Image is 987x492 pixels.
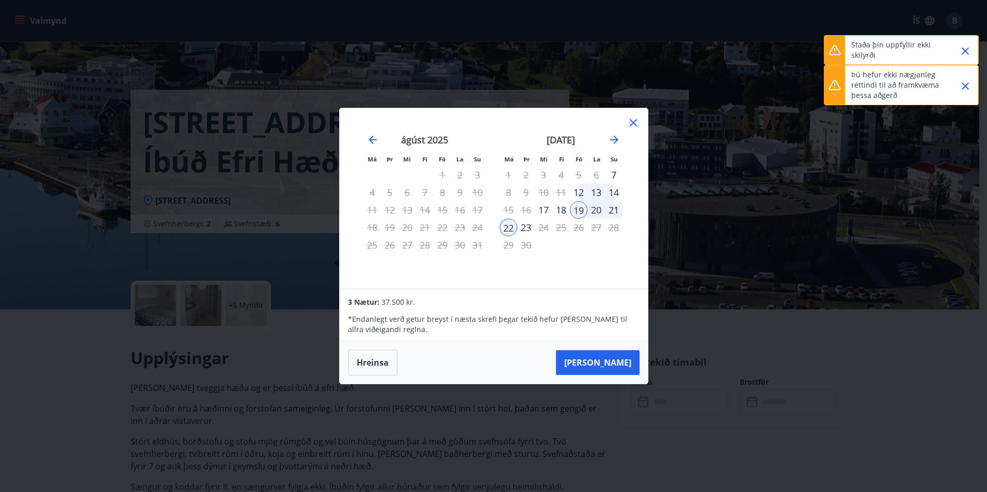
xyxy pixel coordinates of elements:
td: Not available. laugardagur, 2. ágúst 2025 [451,166,469,184]
td: Selected as start date. föstudagur, 19. september 2025 [570,201,587,219]
div: 18 [552,201,570,219]
button: Close [957,42,974,60]
small: Má [368,155,377,163]
td: Not available. sunnudagur, 24. ágúst 2025 [469,219,486,236]
td: Choose miðvikudagur, 17. september 2025 as your check-in date. It’s available. [535,201,552,219]
div: Move forward to switch to the next month. [608,134,620,146]
td: Not available. sunnudagur, 17. ágúst 2025 [469,201,486,219]
span: 37.500 kr. [381,297,415,307]
td: Not available. föstudagur, 5. september 2025 [570,166,587,184]
td: Not available. föstudagur, 22. ágúst 2025 [434,219,451,236]
td: Not available. föstudagur, 8. ágúst 2025 [434,184,451,201]
td: Not available. föstudagur, 15. ágúst 2025 [434,201,451,219]
td: Not available. mánudagur, 4. ágúst 2025 [363,184,381,201]
div: 21 [605,201,623,219]
td: Not available. þriðjudagur, 30. september 2025 [517,236,535,254]
td: Not available. miðvikudagur, 6. ágúst 2025 [399,184,416,201]
td: Choose laugardagur, 13. september 2025 as your check-in date. It’s available. [587,184,605,201]
div: 13 [587,184,605,201]
td: Not available. laugardagur, 30. ágúst 2025 [451,236,469,254]
td: Not available. sunnudagur, 10. ágúst 2025 [469,184,486,201]
td: Not available. sunnudagur, 31. ágúst 2025 [469,236,486,254]
button: Hreinsa [348,350,397,375]
td: Not available. föstudagur, 29. ágúst 2025 [434,236,451,254]
div: 14 [605,184,623,201]
div: Aðeins útritun í boði [535,219,552,236]
small: Fi [422,155,427,163]
td: Not available. miðvikudagur, 13. ágúst 2025 [399,201,416,219]
td: Not available. laugardagur, 27. september 2025 [587,219,605,236]
small: Su [474,155,481,163]
small: Mi [540,155,548,163]
td: Choose fimmtudagur, 18. september 2025 as your check-in date. It’s available. [552,201,570,219]
td: Not available. þriðjudagur, 9. september 2025 [517,184,535,201]
small: Fi [559,155,564,163]
div: Aðeins innritun í boði [605,166,623,184]
strong: [DATE] [547,134,575,146]
td: Not available. miðvikudagur, 10. september 2025 [535,184,552,201]
td: Not available. fimmtudagur, 21. ágúst 2025 [416,219,434,236]
td: Not available. laugardagur, 9. ágúst 2025 [451,184,469,201]
td: Not available. mánudagur, 11. ágúst 2025 [363,201,381,219]
td: Not available. laugardagur, 23. ágúst 2025 [451,219,469,236]
td: Not available. þriðjudagur, 26. ágúst 2025 [381,236,399,254]
small: Fö [576,155,582,163]
p: Staða þín uppfyllir ekki skilyrði [851,40,942,60]
td: Not available. sunnudagur, 28. september 2025 [605,219,623,236]
div: 22 [500,219,517,236]
td: Not available. föstudagur, 1. ágúst 2025 [434,166,451,184]
div: Aðeins innritun í boði [535,201,552,219]
td: Not available. miðvikudagur, 3. september 2025 [535,166,552,184]
td: Not available. fimmtudagur, 11. september 2025 [552,184,570,201]
td: Choose þriðjudagur, 23. september 2025 as your check-in date. It’s available. [517,219,535,236]
small: La [456,155,464,163]
div: Aðeins útritun í boði [500,201,517,219]
td: Not available. fimmtudagur, 28. ágúst 2025 [416,236,434,254]
div: Aðeins útritun í boði [500,184,517,201]
td: Choose föstudagur, 12. september 2025 as your check-in date. It’s available. [570,184,587,201]
td: Choose mánudagur, 8. september 2025 as your check-in date. It’s available. [500,184,517,201]
small: Su [611,155,618,163]
div: Move backward to switch to the previous month. [367,134,379,146]
small: Þr [387,155,393,163]
strong: ágúst 2025 [401,134,448,146]
small: Fö [439,155,445,163]
div: 23 [517,219,535,236]
td: Not available. sunnudagur, 3. ágúst 2025 [469,166,486,184]
td: Not available. þriðjudagur, 5. ágúst 2025 [381,184,399,201]
td: Not available. þriðjudagur, 2. september 2025 [517,166,535,184]
td: Not available. föstudagur, 26. september 2025 [570,219,587,236]
div: 19 [570,201,587,219]
td: Not available. laugardagur, 6. september 2025 [587,166,605,184]
td: Choose miðvikudagur, 24. september 2025 as your check-in date. It’s available. [535,219,552,236]
small: La [593,155,600,163]
td: Not available. fimmtudagur, 14. ágúst 2025 [416,201,434,219]
td: Choose mánudagur, 15. september 2025 as your check-in date. It’s available. [500,201,517,219]
td: Not available. fimmtudagur, 25. september 2025 [552,219,570,236]
td: Not available. fimmtudagur, 7. ágúst 2025 [416,184,434,201]
span: 3 Nætur: [348,297,379,307]
td: Selected. sunnudagur, 21. september 2025 [605,201,623,219]
td: Not available. þriðjudagur, 19. ágúst 2025 [381,219,399,236]
td: Not available. þriðjudagur, 12. ágúst 2025 [381,201,399,219]
div: Calendar [352,121,635,276]
td: Not available. miðvikudagur, 20. ágúst 2025 [399,219,416,236]
small: Þr [523,155,530,163]
td: Not available. mánudagur, 18. ágúst 2025 [363,219,381,236]
td: Choose sunnudagur, 14. september 2025 as your check-in date. It’s available. [605,184,623,201]
p: Þú hefur ekki nægjanleg réttindi til að framkvæma þessa aðgerð [851,70,942,101]
td: Not available. miðvikudagur, 27. ágúst 2025 [399,236,416,254]
td: Not available. mánudagur, 29. september 2025 [500,236,517,254]
td: Selected. laugardagur, 20. september 2025 [587,201,605,219]
td: Selected as end date. mánudagur, 22. september 2025 [500,219,517,236]
td: Not available. mánudagur, 25. ágúst 2025 [363,236,381,254]
div: 20 [587,201,605,219]
p: * Endanlegt verð getur breyst í næsta skrefi þegar tekið hefur [PERSON_NAME] til allra viðeigandi... [348,314,639,335]
td: Not available. fimmtudagur, 4. september 2025 [552,166,570,184]
div: Aðeins innritun í boði [570,184,587,201]
button: Close [957,77,974,95]
td: Not available. mánudagur, 1. september 2025 [500,166,517,184]
small: Mi [403,155,411,163]
small: Má [504,155,514,163]
td: Not available. þriðjudagur, 16. september 2025 [517,201,535,219]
